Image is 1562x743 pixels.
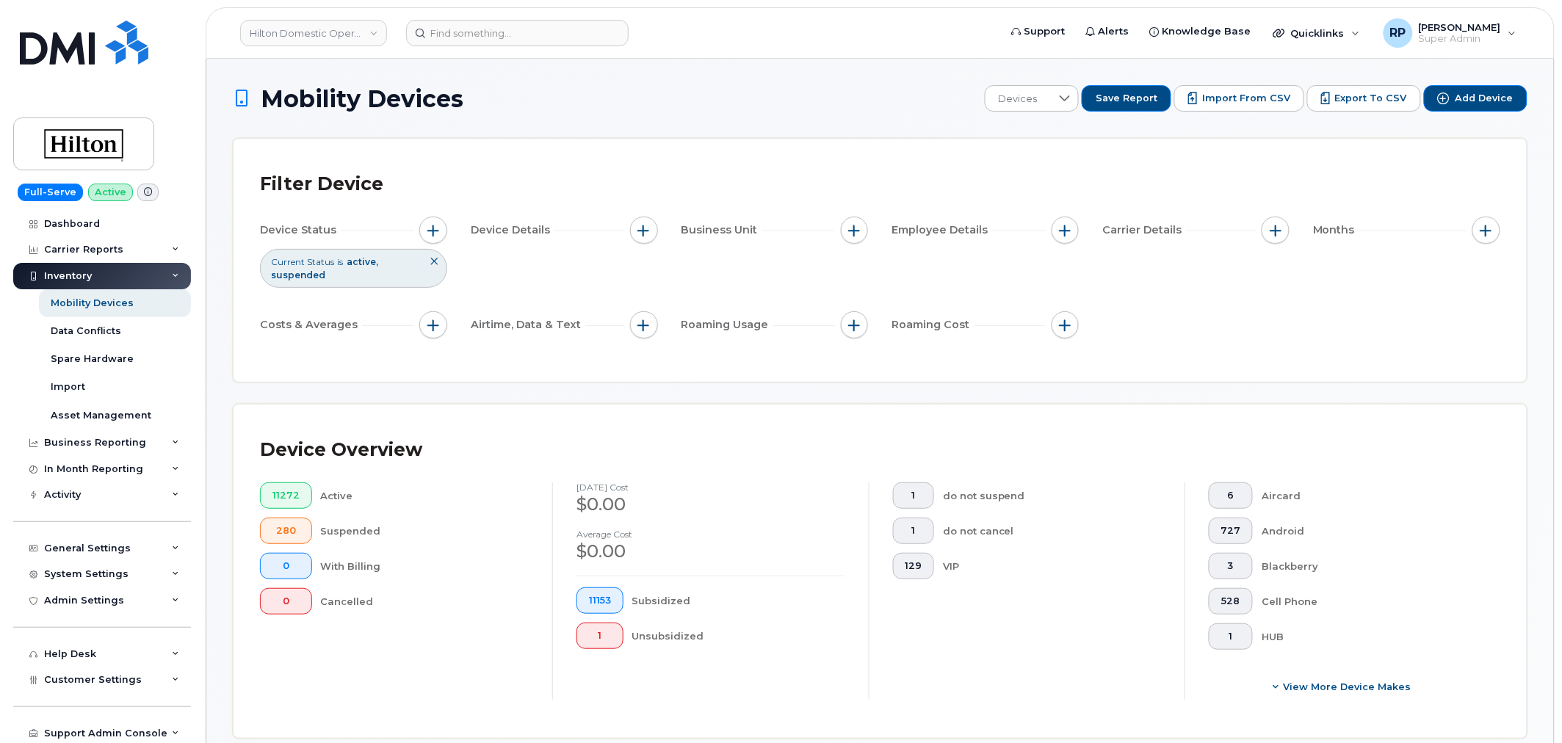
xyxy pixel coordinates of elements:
[1307,85,1421,112] button: Export to CSV
[321,518,529,544] div: Suspended
[1221,560,1241,572] span: 3
[1262,623,1477,650] div: HUB
[1498,679,1551,732] iframe: Messenger Launcher
[1221,595,1241,607] span: 528
[576,623,623,649] button: 1
[893,553,935,579] button: 129
[986,86,1051,112] span: Devices
[1284,680,1411,694] span: View More Device Makes
[576,587,623,614] button: 11153
[347,256,378,267] span: active
[261,86,463,112] span: Mobility Devices
[1082,85,1171,112] button: Save Report
[321,553,529,579] div: With Billing
[943,482,1161,509] div: do not suspend
[272,560,300,572] span: 0
[943,553,1161,579] div: VIP
[1424,85,1527,112] button: Add Device
[893,482,935,509] button: 1
[1221,490,1241,501] span: 6
[1209,518,1254,544] button: 727
[1456,92,1514,105] span: Add Device
[272,525,300,537] span: 280
[271,255,334,268] span: Current Status
[1262,518,1477,544] div: Android
[905,525,922,537] span: 1
[1335,92,1407,105] span: Export to CSV
[589,630,611,642] span: 1
[1096,92,1157,105] span: Save Report
[1221,631,1241,642] span: 1
[1102,222,1186,238] span: Carrier Details
[272,490,300,501] span: 11272
[576,482,845,492] h4: [DATE] cost
[260,588,312,615] button: 0
[260,431,422,469] div: Device Overview
[943,518,1161,544] div: do not cancel
[1209,482,1254,509] button: 6
[260,165,383,203] div: Filter Device
[1209,588,1254,615] button: 528
[576,539,845,564] div: $0.00
[471,317,585,333] span: Airtime, Data & Text
[1209,623,1254,650] button: 1
[632,623,845,649] div: Unsubsidized
[271,269,325,280] span: suspended
[576,529,845,539] h4: Average cost
[321,482,529,509] div: Active
[905,490,922,501] span: 1
[589,595,611,606] span: 11153
[632,587,845,614] div: Subsidized
[337,255,343,268] span: is
[260,222,341,238] span: Device Status
[260,482,312,509] button: 11272
[260,317,362,333] span: Costs & Averages
[1262,588,1477,615] div: Cell Phone
[260,518,312,544] button: 280
[892,317,974,333] span: Roaming Cost
[893,518,935,544] button: 1
[321,588,529,615] div: Cancelled
[471,222,554,238] span: Device Details
[272,595,300,607] span: 0
[1262,553,1477,579] div: Blackberry
[1174,85,1304,112] button: Import from CSV
[576,492,845,517] div: $0.00
[905,560,922,572] span: 129
[1262,482,1477,509] div: Aircard
[1313,222,1359,238] span: Months
[681,222,762,238] span: Business Unit
[681,317,773,333] span: Roaming Usage
[892,222,992,238] span: Employee Details
[1202,92,1290,105] span: Import from CSV
[260,553,312,579] button: 0
[1209,673,1477,700] button: View More Device Makes
[1221,525,1241,537] span: 727
[1209,553,1254,579] button: 3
